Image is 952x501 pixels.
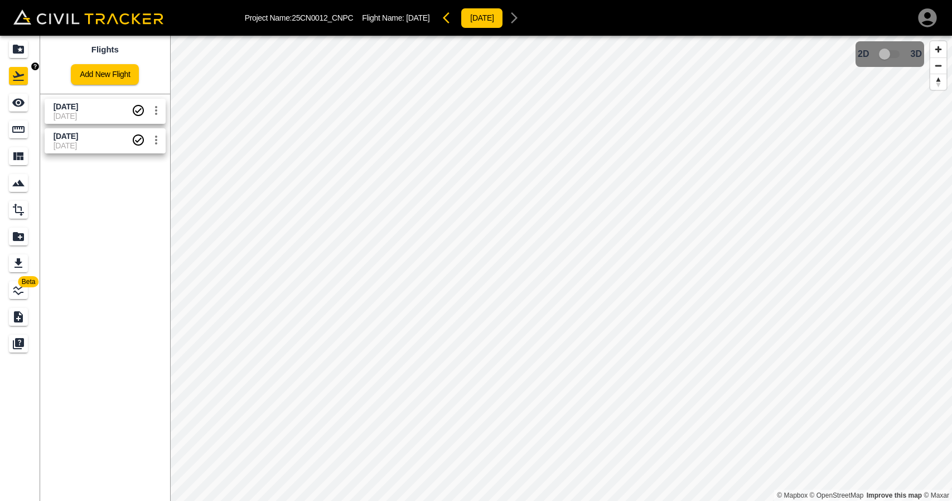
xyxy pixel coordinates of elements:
[930,74,946,90] button: Reset bearing to north
[362,13,429,22] p: Flight Name:
[245,13,354,22] p: Project Name: 25CN0012_CNPC
[13,9,163,25] img: Civil Tracker
[170,36,952,501] canvas: Map
[406,13,429,22] span: [DATE]
[858,49,869,59] span: 2D
[461,8,503,28] button: [DATE]
[911,49,922,59] span: 3D
[810,492,864,499] a: OpenStreetMap
[930,41,946,57] button: Zoom in
[867,492,922,499] a: Map feedback
[930,57,946,74] button: Zoom out
[874,44,906,65] span: 3D model not uploaded yet
[924,492,949,499] a: Maxar
[777,492,808,499] a: Mapbox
